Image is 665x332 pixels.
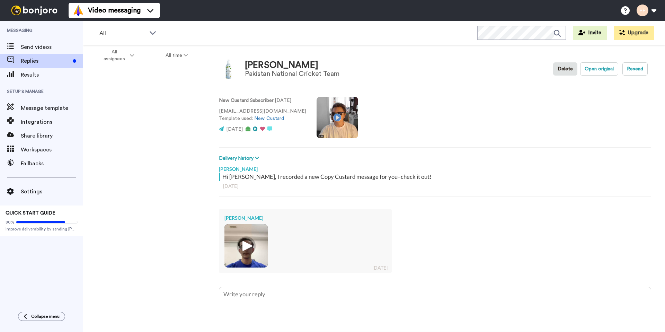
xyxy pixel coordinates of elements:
div: [PERSON_NAME] [245,60,339,70]
a: New Custard [254,116,284,121]
p: [EMAIL_ADDRESS][DOMAIN_NAME] Template used: [219,108,306,122]
span: Fallbacks [21,159,83,168]
button: Delete [553,62,577,76]
button: All time [150,49,204,62]
img: bj-logo-header-white.svg [8,6,60,15]
span: Settings [21,187,83,196]
span: Replies [21,57,70,65]
img: 03b0af64-b097-4bca-b0fd-873660aaeba7-thumb.jpg [224,224,268,268]
span: [DATE] [226,127,243,132]
span: Video messaging [88,6,141,15]
div: Pakistan National Cricket Team [245,70,339,78]
button: Collapse menu [18,312,65,321]
span: 80% [6,219,15,225]
div: [PERSON_NAME] [219,162,651,173]
span: Collapse menu [31,314,60,319]
span: Results [21,71,83,79]
div: [PERSON_NAME] [224,215,386,221]
img: vm-color.svg [73,5,84,16]
span: Workspaces [21,146,83,154]
span: Improve deliverability by sending [PERSON_NAME]’s from your own email [6,226,78,232]
p: : [DATE] [219,97,306,104]
span: Integrations [21,118,83,126]
button: Invite [573,26,607,40]
img: ic_play_thick.png [237,236,256,255]
img: Image of Waqar [219,60,238,79]
button: Open original [580,62,618,76]
button: Upgrade [614,26,654,40]
div: Hi [PERSON_NAME], I recorded a new Copy Custard message for you–check it out! [222,173,649,181]
button: Resend [622,62,648,76]
button: All assignees [85,46,150,65]
strong: New Custard Subscriber [219,98,274,103]
span: All assignees [100,49,128,62]
span: Share library [21,132,83,140]
span: Message template [21,104,83,112]
span: Send videos [21,43,83,51]
div: [DATE] [372,264,388,271]
span: All [99,29,146,37]
div: [DATE] [223,183,647,190]
span: QUICK START GUIDE [6,211,55,216]
button: Delivery history [219,155,261,162]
